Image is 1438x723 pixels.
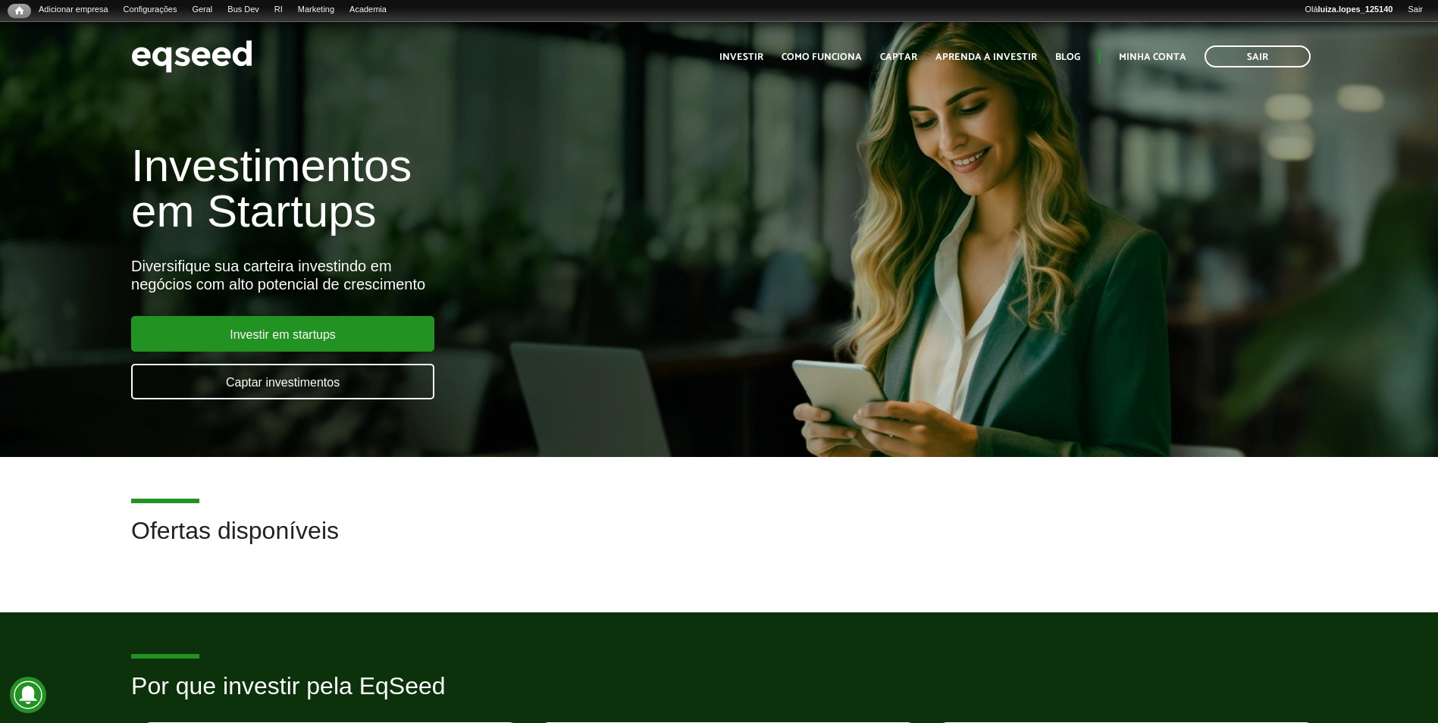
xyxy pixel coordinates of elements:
[1318,5,1393,14] strong: luiza.lopes_125140
[1400,4,1430,16] a: Sair
[116,4,185,16] a: Configurações
[184,4,220,16] a: Geral
[782,52,862,62] a: Como funciona
[15,5,23,16] span: Início
[8,4,31,18] a: Início
[1205,45,1311,67] a: Sair
[1119,52,1186,62] a: Minha conta
[1297,4,1400,16] a: Oláluiza.lopes_125140
[290,4,342,16] a: Marketing
[31,4,116,16] a: Adicionar empresa
[1055,52,1080,62] a: Blog
[131,316,434,352] a: Investir em startups
[935,52,1037,62] a: Aprenda a investir
[131,36,252,77] img: EqSeed
[131,364,434,399] a: Captar investimentos
[880,52,917,62] a: Captar
[220,4,267,16] a: Bus Dev
[131,518,1307,567] h2: Ofertas disponíveis
[267,4,290,16] a: RI
[342,4,394,16] a: Academia
[719,52,763,62] a: Investir
[131,673,1307,722] h2: Por que investir pela EqSeed
[131,143,828,234] h1: Investimentos em Startups
[131,257,828,293] div: Diversifique sua carteira investindo em negócios com alto potencial de crescimento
